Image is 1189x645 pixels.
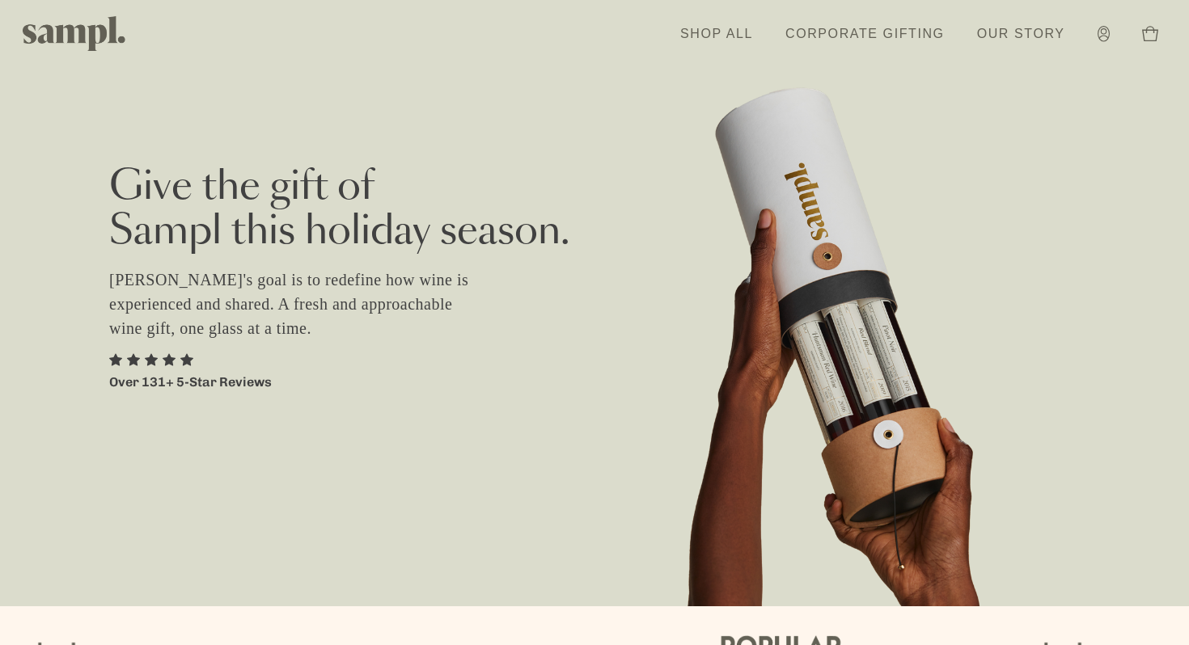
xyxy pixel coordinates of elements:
[777,16,953,52] a: Corporate Gifting
[109,166,1080,255] h2: Give the gift of Sampl this holiday season.
[969,16,1073,52] a: Our Story
[23,16,126,51] img: Sampl logo
[109,373,272,392] p: Over 131+ 5-Star Reviews
[672,16,761,52] a: Shop All
[109,268,489,340] p: [PERSON_NAME]'s goal is to redefine how wine is experienced and shared. A fresh and approachable ...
